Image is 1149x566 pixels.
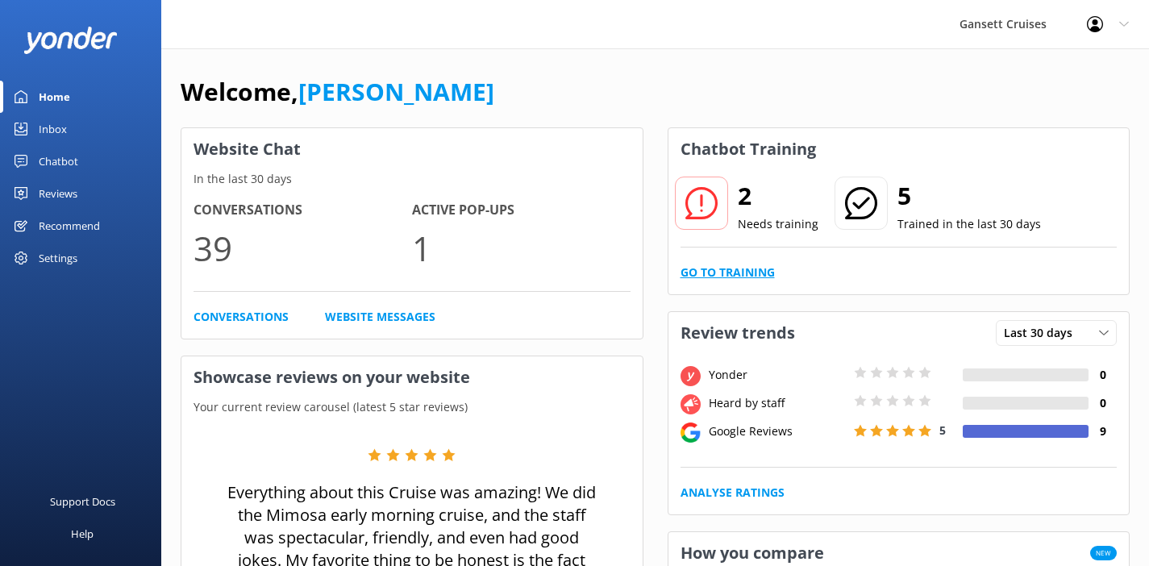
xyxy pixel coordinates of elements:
div: Recommend [39,210,100,242]
a: [PERSON_NAME] [298,75,494,108]
p: Needs training [738,215,818,233]
p: In the last 30 days [181,170,643,188]
h2: 5 [897,177,1041,215]
a: Analyse Ratings [681,484,785,501]
a: Website Messages [325,308,435,326]
h4: 0 [1089,394,1117,412]
h3: Chatbot Training [668,128,828,170]
h4: 9 [1089,422,1117,440]
a: Go to Training [681,264,775,281]
div: Help [71,518,94,550]
span: Last 30 days [1004,324,1082,342]
p: 1 [412,221,631,275]
div: Reviews [39,177,77,210]
h3: Review trends [668,312,807,354]
img: yonder-white-logo.png [24,27,117,53]
div: Inbox [39,113,67,145]
div: Settings [39,242,77,274]
span: New [1090,546,1117,560]
p: Trained in the last 30 days [897,215,1041,233]
div: Chatbot [39,145,78,177]
h1: Welcome, [181,73,494,111]
h4: Active Pop-ups [412,200,631,221]
div: Google Reviews [705,422,850,440]
p: Your current review carousel (latest 5 star reviews) [181,398,643,416]
h3: Showcase reviews on your website [181,356,643,398]
h4: 0 [1089,366,1117,384]
div: Heard by staff [705,394,850,412]
div: Yonder [705,366,850,384]
div: Home [39,81,70,113]
span: 5 [939,422,946,438]
a: Conversations [194,308,289,326]
p: 39 [194,221,412,275]
h2: 2 [738,177,818,215]
h4: Conversations [194,200,412,221]
h3: Website Chat [181,128,643,170]
div: Support Docs [50,485,115,518]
